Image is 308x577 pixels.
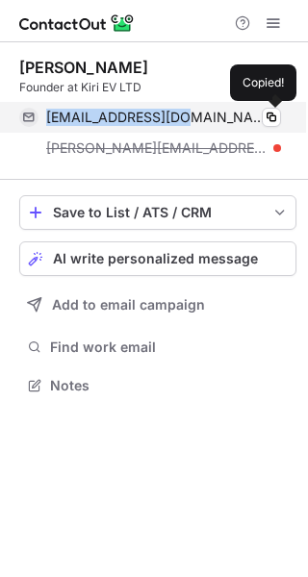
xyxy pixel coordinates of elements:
[46,109,267,126] span: [EMAIL_ADDRESS][DOMAIN_NAME]
[50,377,289,394] span: Notes
[19,12,135,35] img: ContactOut v5.3.10
[19,241,296,276] button: AI write personalized message
[19,288,296,322] button: Add to email campaign
[52,297,205,313] span: Add to email campaign
[50,339,289,356] span: Find work email
[19,58,148,77] div: [PERSON_NAME]
[53,251,258,266] span: AI write personalized message
[19,334,296,361] button: Find work email
[19,195,296,230] button: save-profile-one-click
[46,139,267,157] span: [PERSON_NAME][EMAIL_ADDRESS][DOMAIN_NAME]
[19,79,296,96] div: Founder at Kiri EV LTD
[19,372,296,399] button: Notes
[53,205,263,220] div: Save to List / ATS / CRM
